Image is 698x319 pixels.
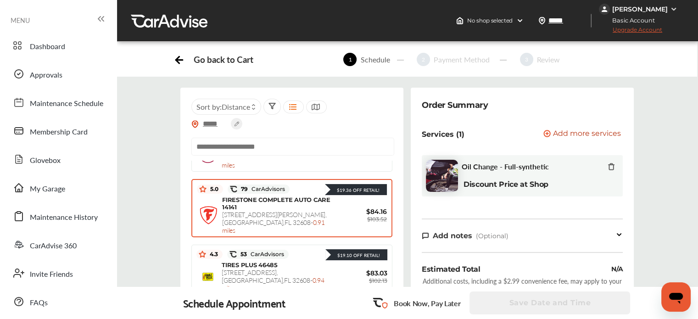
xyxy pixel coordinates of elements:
span: Add notes [433,231,472,240]
div: Schedule Appointment [183,297,286,309]
span: 5.0 [207,185,218,193]
span: 2 [417,53,430,66]
span: 79 [237,185,285,193]
span: 3 [520,53,533,66]
span: Add more services [553,130,621,139]
span: Maintenance History [30,212,98,224]
span: MENU [11,17,30,24]
span: Sort by : [196,101,250,112]
span: Dashboard [30,41,65,53]
span: No shop selected [467,17,513,24]
a: CarAdvise 360 [8,233,108,257]
button: Add more services [543,130,621,139]
span: Membership Card [30,126,88,138]
img: jVpblrzwTbfkPYzPPzSLxeg0AAAAASUVORK5CYII= [599,4,610,15]
img: location_vector_orange.38f05af8.svg [191,120,199,128]
div: [PERSON_NAME] [612,5,668,13]
img: star_icon.59ea9307.svg [199,251,206,258]
span: Approvals [30,69,62,81]
div: Go back to Cart [194,54,253,65]
a: Membership Card [8,119,108,143]
p: Book Now, Pay Later [394,298,460,308]
span: Basic Account [600,16,662,25]
span: 0.91 miles [222,218,324,235]
span: Maintenance Schedule [30,98,103,110]
div: Order Summary [422,99,488,112]
a: FAQs [8,290,108,313]
div: $19.10 Off Retail! [333,252,380,258]
span: (Optional) [476,232,508,240]
span: 53 [237,251,284,258]
span: 4.3 [206,251,218,258]
div: $19.36 Off Retail! [332,187,380,193]
img: note-icon.db9493fa.svg [422,232,429,240]
div: Schedule [357,54,393,65]
img: location_vector.a44bc228.svg [538,17,546,24]
a: Dashboard [8,34,108,57]
p: Services (1) [422,130,464,139]
img: star_icon.59ea9307.svg [199,185,207,193]
img: header-down-arrow.9dd2ce7d.svg [516,17,524,24]
span: $84.16 [332,207,387,216]
span: FIRESTONE COMPLETE AUTO CARE 14141 [222,196,330,211]
span: Glovebox [30,155,61,167]
img: WGsFRI8htEPBVLJbROoPRyZpYNWhNONpIPPETTm6eUC0GeLEiAAAAAElFTkSuQmCC [670,6,677,13]
span: TIRES PLUS 46485 [222,261,278,269]
span: 1 [343,53,357,66]
span: CarAdvise 360 [30,240,77,252]
span: CarAdvisors [247,251,284,257]
iframe: Button to launch messaging window [661,282,691,312]
span: CarAdvisors [248,186,285,192]
div: Estimated Total [422,264,480,274]
img: caradvise_icon.5c74104a.svg [229,251,237,258]
span: [STREET_ADDRESS][PERSON_NAME] , [GEOGRAPHIC_DATA] , FL 32608 - [222,210,327,235]
span: Upgrade Account [599,26,662,38]
span: Invite Friends [30,269,73,280]
div: Additional costs, including a $2.99 convenience fee, may apply to your purchase. All fees are sub... [422,276,623,295]
img: caradvise_icon.5c74104a.svg [230,185,237,193]
a: My Garage [8,176,108,200]
a: Add more services [543,130,623,139]
a: Maintenance Schedule [8,90,108,114]
div: N/A [611,264,623,274]
a: Approvals [8,62,108,86]
span: $83.03 [332,269,387,277]
span: My Garage [30,183,65,195]
img: oil-change-thumb.jpg [426,160,458,192]
span: FAQs [30,297,48,309]
span: $103.52 [367,216,387,223]
a: Glovebox [8,147,108,171]
a: Invite Friends [8,261,108,285]
span: 0.94 miles [222,275,324,292]
span: Oil Change - Full-synthetic [462,162,549,171]
div: Payment Method [430,54,493,65]
img: header-home-logo.8d720a4f.svg [456,17,463,24]
span: $102.13 [369,277,387,284]
img: logo-firestone.png [199,206,218,224]
div: Review [533,54,564,65]
b: Discount Price at Shop [463,180,548,189]
img: logo-tires-plus.png [199,268,217,286]
span: Distance [222,101,250,112]
a: Maintenance History [8,204,108,228]
span: [STREET_ADDRESS] , [GEOGRAPHIC_DATA] , FL 32608 - [222,268,324,292]
img: header-divider.bc55588e.svg [591,14,592,28]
